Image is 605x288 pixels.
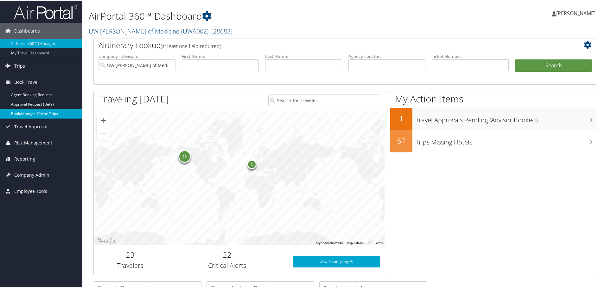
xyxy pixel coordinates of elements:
[171,249,283,260] h2: 22
[390,92,597,105] h1: My Action Items
[348,52,425,59] label: Agency Locator:
[97,113,110,126] button: Zoom in
[390,107,597,130] a: 1Travel Approvals Pending (Advisor Booked)
[14,58,25,73] span: Trips
[247,159,257,169] div: 1
[552,3,602,22] a: [PERSON_NAME]
[14,150,35,166] span: Reporting
[14,183,47,199] span: Employee Tools
[97,126,110,139] button: Zoom out
[390,135,412,145] h2: 57
[182,52,259,59] label: First Name:
[556,9,595,16] span: [PERSON_NAME]
[95,236,116,245] img: Google
[99,39,550,50] h2: Airtinerary Lookup
[265,52,342,59] label: Last Name:
[293,255,380,267] a: View SecurityLogic®
[14,118,48,134] span: Travel Approval
[432,52,509,59] label: Ticket Number:
[347,241,370,244] span: Map data ©2025
[89,9,431,22] h1: AirPortal 360™ Dashboard
[390,113,412,123] h2: 1
[14,134,52,150] span: Risk Management
[161,42,221,49] span: (at least one field required)
[416,134,597,146] h3: Trips Missing Hotels
[416,112,597,124] h3: Travel Approvals Pending (Advisor Booked)
[99,52,175,59] label: Company - Division:
[208,26,232,35] span: , [ 28683 ]
[178,150,191,162] div: 22
[315,240,343,245] button: Keyboard shortcuts
[14,4,77,19] img: airportal-logo.png
[181,26,208,35] span: ( UWA002 )
[14,167,49,182] span: Company Admin
[99,260,162,269] h3: Travelers
[95,236,116,245] a: Open this area in Google Maps (opens a new window)
[390,130,597,152] a: 57Trips Missing Hotels
[89,26,232,35] a: UW [PERSON_NAME] of Medicine
[268,94,380,106] input: Search for Traveler
[374,241,383,244] a: Terms (opens in new tab)
[515,59,592,71] button: Search
[171,260,283,269] h3: Critical Alerts
[99,92,169,105] h1: Traveling [DATE]
[14,74,39,89] span: Book Travel
[14,22,40,38] span: Dashboards
[99,249,162,260] h2: 23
